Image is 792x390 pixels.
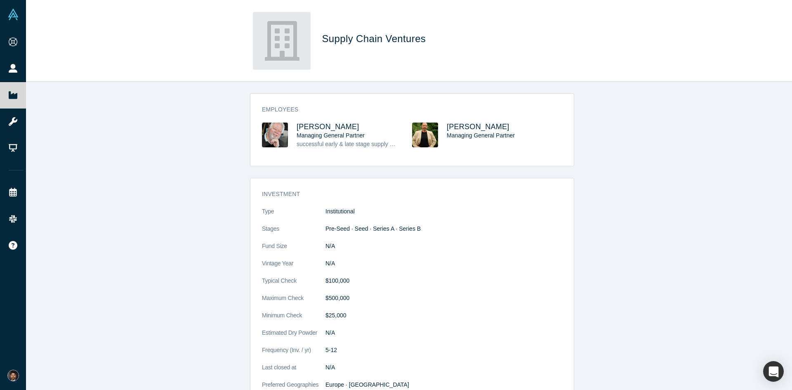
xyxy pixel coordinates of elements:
[297,123,359,131] a: [PERSON_NAME]
[325,346,562,355] dd: 5-12
[325,225,562,233] dd: Pre-Seed · Seed · Series A · Series B
[322,33,429,44] span: Supply Chain Ventures
[7,370,19,381] img: Shine Oovattil's Account
[325,363,562,372] dd: N/A
[297,141,425,147] span: successful early & late stage supply chain investor
[447,132,515,139] span: Managing General Partner
[262,225,325,242] dt: Stages
[262,346,325,363] dt: Frequency (Inv. / yr)
[262,190,551,199] h3: Investment
[447,123,509,131] a: [PERSON_NAME]
[325,311,562,320] dd: $25,000
[262,329,325,346] dt: Estimated Dry Powder
[262,259,325,277] dt: Vintage Year
[262,207,325,225] dt: Type
[325,329,562,337] dd: N/A
[262,123,288,147] img: David Anderson's Profile Image
[262,311,325,329] dt: Minimum Check
[262,294,325,311] dt: Maximum Check
[253,12,311,70] img: Supply Chain Ventures's Logo
[325,381,562,389] dd: Europe · [GEOGRAPHIC_DATA]
[325,277,562,285] dd: $100,000
[262,105,551,114] h3: Employees
[262,363,325,381] dt: Last closed at
[297,132,365,139] span: Managing General Partner
[325,259,562,268] dd: N/A
[325,242,562,251] dd: N/A
[262,242,325,259] dt: Fund Size
[262,277,325,294] dt: Typical Check
[325,294,562,303] dd: $500,000
[7,9,19,20] img: Alchemist Vault Logo
[412,123,438,147] img: Dan Dershem's Profile Image
[325,207,562,216] dd: Institutional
